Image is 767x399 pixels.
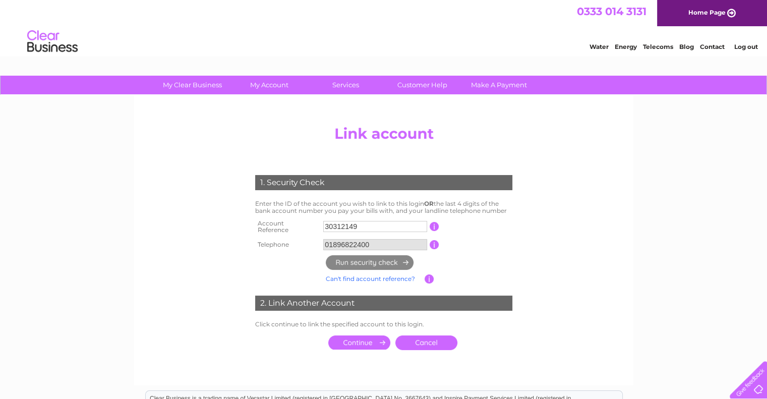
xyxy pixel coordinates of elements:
th: Telephone [253,237,321,253]
div: 1. Security Check [255,175,512,190]
a: Customer Help [381,76,464,94]
div: 2. Link Another Account [255,296,512,311]
div: Clear Business is a trading name of Verastar Limited (registered in [GEOGRAPHIC_DATA] No. 3667643... [146,6,622,49]
th: Account Reference [253,217,321,237]
img: logo.png [27,26,78,57]
a: Cancel [395,335,457,350]
a: Contact [700,43,725,50]
a: Make A Payment [457,76,541,94]
a: Services [304,76,387,94]
td: Enter the ID of the account you wish to link to this login the last 4 digits of the bank account ... [253,198,515,217]
a: Telecoms [643,43,673,50]
a: My Clear Business [151,76,234,94]
a: Log out [734,43,757,50]
input: Information [425,274,434,283]
a: Energy [615,43,637,50]
a: Blog [679,43,694,50]
input: Information [430,240,439,249]
a: Can't find account reference? [326,275,415,282]
a: 0333 014 3131 [577,5,646,18]
a: Water [589,43,609,50]
input: Submit [328,335,390,350]
input: Information [430,222,439,231]
b: OR [424,200,434,207]
a: My Account [227,76,311,94]
td: Click continue to link the specified account to this login. [253,318,515,330]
